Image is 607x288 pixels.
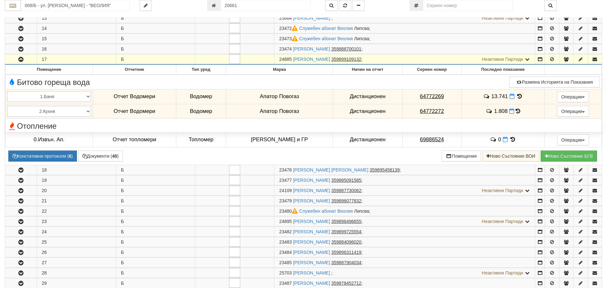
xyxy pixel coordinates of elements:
td: Б [116,237,195,247]
td: Водомер [176,89,226,104]
td: 21 [37,196,116,206]
span: Неактивни Партиди [482,219,523,224]
span: Партида № [279,281,292,286]
td: ; [274,13,535,23]
span: История на показанията [509,136,516,143]
td: Б [116,257,195,267]
tcxspan: Call 359895458139 via 3CX [370,167,400,172]
th: Помещение [5,65,93,74]
td: Б [116,185,195,195]
td: 16 [37,44,116,54]
span: Отчет топломери [113,136,156,143]
td: ; [274,54,535,64]
tcxspan: Call 64772272 via 3CX [420,108,444,114]
tcxspan: Call 359899109132 via 3CX [331,57,361,62]
span: Партида № [279,239,292,245]
td: Водомер [176,104,226,119]
td: 17 [37,54,116,64]
td: 22 [37,206,116,216]
tcxspan: Call 359896311419 via 3CX [331,250,361,255]
span: Партида № [279,36,299,41]
th: Начин на отчет [333,65,402,74]
span: Неактивни Партиди [482,270,523,275]
button: Помещения [442,151,481,162]
span: Партида № [279,229,292,234]
i: Нов Отчет към 29/09/2025 [509,108,514,114]
button: Новo Състояние БГВ [541,151,597,162]
td: Б [116,196,195,206]
a: [PERSON_NAME] [293,46,330,51]
td: ; [274,216,535,226]
span: История на показанията [516,108,520,114]
td: 23 [37,216,116,226]
a: [PERSON_NAME] [293,281,330,286]
th: Марка [226,65,333,74]
button: Размяна Историята на Показания [509,77,600,88]
button: Документи (40) [78,151,123,162]
tcxspan: Call 359885091585 via 3CX [331,178,361,183]
a: [PERSON_NAME] [293,229,330,234]
span: Отопление [7,122,57,130]
td: Б [116,54,195,64]
a: [PERSON_NAME] [293,57,330,62]
td: 19 [37,175,116,185]
span: Партида № [279,188,292,193]
span: Битово гореща вода [7,78,90,87]
th: Последно показание [461,65,544,74]
td: Топломер [176,132,226,147]
span: История на показанията [516,93,523,99]
a: [PERSON_NAME] [293,219,330,224]
a: [PERSON_NAME] [293,198,330,203]
tcxspan: Call 359896496655 via 3CX [331,219,361,224]
tcxspan: Call 64772269 via 3CX [420,93,444,99]
a: [PERSON_NAME] [293,178,330,183]
td: ; [274,257,535,267]
td: 28 [37,268,116,278]
span: Партида № [279,219,292,224]
b: 40 [112,153,117,159]
td: Апатор Повогаз [226,104,333,119]
td: ; [274,165,535,175]
a: Служебен абонат Веолия [299,36,353,41]
b: 6 [69,153,71,159]
td: ; [274,196,535,206]
i: Нов Отчет към 29/09/2025 [503,137,508,142]
a: [PERSON_NAME] [PERSON_NAME] [293,167,368,172]
td: ; [274,175,535,185]
td: Б [116,206,195,216]
tcxspan: Call 359884096020 via 3CX [331,239,361,245]
td: Дистанционен [333,104,402,119]
td: Б [116,23,195,33]
span: Партида № [279,250,292,255]
th: Сериен номер [402,65,461,74]
a: Служебен абонат Веолия [299,26,353,31]
td: 25 [37,237,116,247]
button: Констативни протоколи (6) [8,151,77,162]
td: Б [116,13,195,23]
tcxspan: Call 359888700101 via 3CX [331,46,361,51]
td: ; [274,23,535,33]
td: Б [116,227,195,237]
span: Партида № [279,260,292,265]
a: Служебен абонат Веолия [299,209,353,214]
span: Партида № [279,15,292,21]
span: Неактивни Партиди [482,188,523,193]
a: [PERSON_NAME] [293,260,330,265]
span: 0 [498,136,501,143]
tcxspan: Call 69886524 via 3CX [420,136,444,143]
span: Липсва [354,26,369,31]
td: 14 [37,23,116,33]
th: Отчетник [93,65,176,74]
span: Липсва [354,209,369,214]
tcxspan: Call 359887730062 via 3CX [331,188,361,193]
span: Партида № [279,46,292,51]
tcxspan: Call 359878452712 via 3CX [331,281,361,286]
span: 13.741 [492,93,508,99]
span: История на забележките [483,93,491,99]
td: 13 [37,13,116,23]
td: ; [274,227,535,237]
a: [PERSON_NAME] [293,188,330,193]
span: Партида № [279,209,299,214]
td: ; [274,278,535,288]
td: ; [274,185,535,195]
